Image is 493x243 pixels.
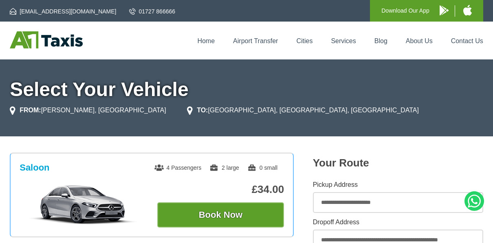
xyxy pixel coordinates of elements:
a: Cities [296,37,313,44]
li: [GEOGRAPHIC_DATA], [GEOGRAPHIC_DATA], [GEOGRAPHIC_DATA] [187,105,419,115]
a: Contact Us [451,37,483,44]
span: 4 Passengers [154,164,202,171]
p: Download Our App [381,6,429,16]
label: Dropoff Address [313,219,483,225]
a: Airport Transfer [233,37,278,44]
img: A1 Taxis St Albans LTD [10,31,83,48]
label: Pickup Address [313,182,483,188]
a: Blog [374,37,387,44]
a: 01727 866666 [129,7,176,15]
img: A1 Taxis iPhone App [463,5,472,15]
button: Book Now [157,202,284,228]
span: 2 large [209,164,239,171]
strong: TO: [197,107,208,114]
a: [EMAIL_ADDRESS][DOMAIN_NAME] [10,7,116,15]
strong: FROM: [20,107,41,114]
img: A1 Taxis Android App [440,5,449,15]
li: [PERSON_NAME], [GEOGRAPHIC_DATA] [10,105,166,115]
a: About Us [406,37,433,44]
a: Home [197,37,215,44]
a: Services [331,37,356,44]
h3: Saloon [20,162,49,173]
p: £34.00 [157,183,284,196]
iframe: chat widget [381,225,489,243]
span: 0 small [247,164,277,171]
h1: Select Your Vehicle [10,80,483,99]
img: Saloon [22,184,145,225]
h2: Your Route [313,157,483,169]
